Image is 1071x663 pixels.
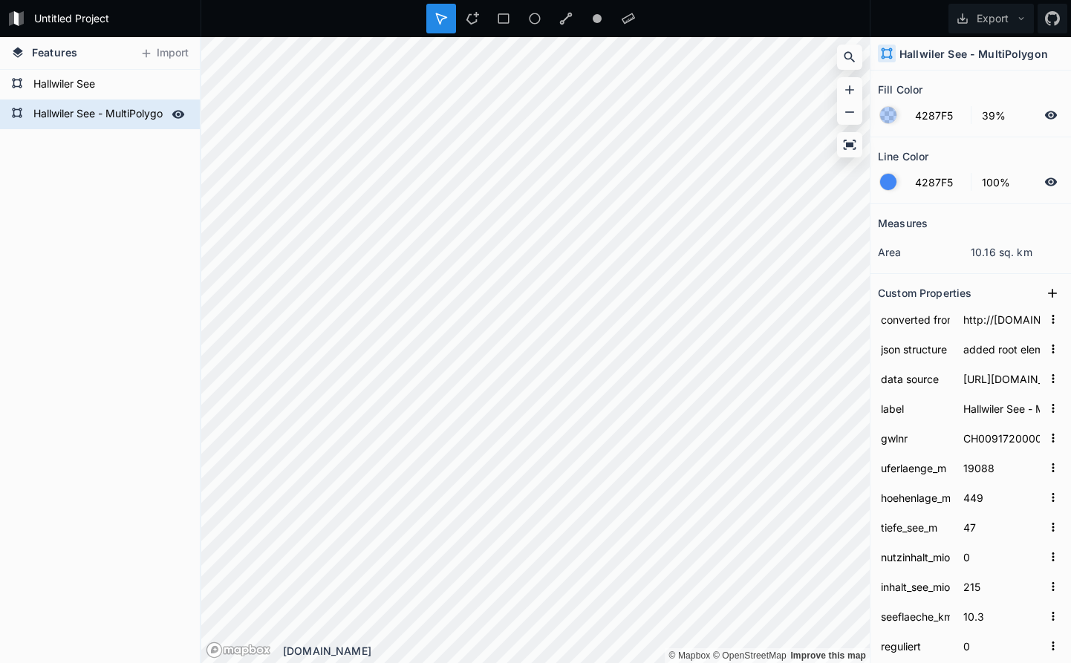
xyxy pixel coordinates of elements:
[960,605,1043,627] input: Empty
[878,635,953,657] input: Name
[878,546,953,568] input: Name
[668,650,710,661] a: Mapbox
[878,78,922,101] h2: Fill Color
[878,281,971,304] h2: Custom Properties
[283,643,870,659] div: [DOMAIN_NAME]
[960,486,1043,509] input: Empty
[960,575,1043,598] input: Empty
[960,308,1043,330] input: Empty
[878,397,953,419] input: Name
[960,427,1043,449] input: Empty
[971,244,1064,260] dd: 10.16 sq. km
[878,486,953,509] input: Name
[713,650,787,661] a: OpenStreetMap
[878,368,953,390] input: Name
[132,42,196,65] button: Import
[960,635,1043,657] input: Empty
[878,457,953,479] input: Name
[32,45,77,60] span: Features
[960,397,1043,419] input: Empty
[878,338,953,360] input: Name
[899,46,1048,62] h4: Hallwiler See - MultiPolygon
[960,368,1043,390] input: Empty
[948,4,1034,33] button: Export
[878,427,953,449] input: Name
[960,516,1043,538] input: Empty
[878,145,928,168] h2: Line Color
[960,338,1043,360] input: Empty
[878,516,953,538] input: Name
[960,457,1043,479] input: Empty
[878,212,928,235] h2: Measures
[878,308,953,330] input: Name
[790,650,866,661] a: Map feedback
[878,605,953,627] input: Name
[878,575,953,598] input: Name
[878,244,971,260] dt: area
[960,546,1043,568] input: Empty
[206,641,271,659] a: Mapbox logo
